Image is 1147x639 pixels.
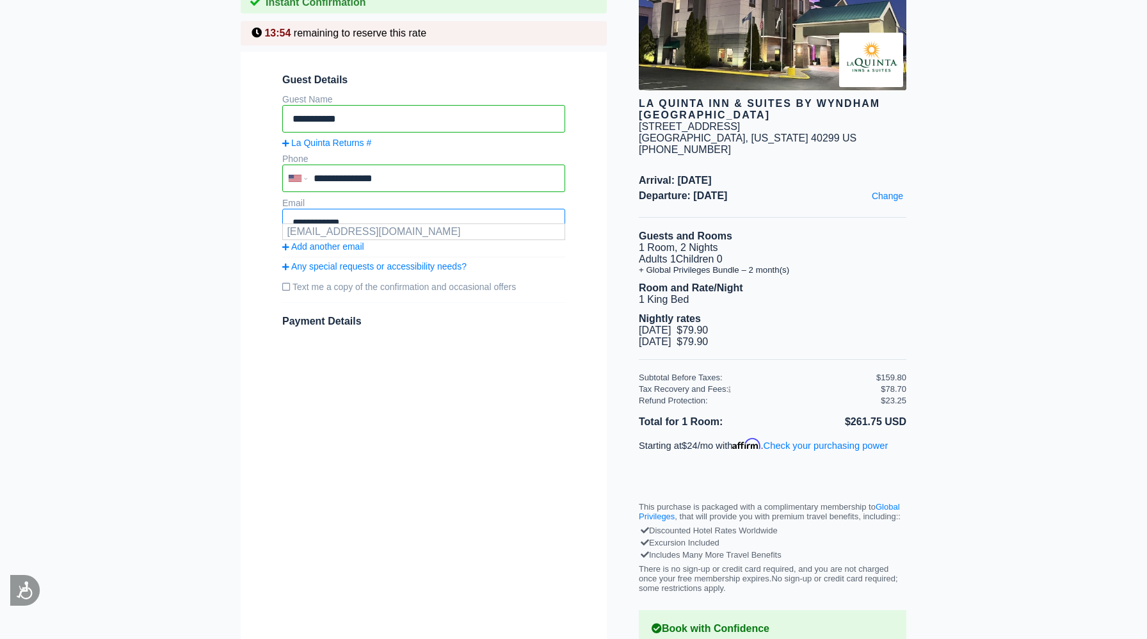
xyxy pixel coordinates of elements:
label: Text me a copy of the confirmation and occasional offers [282,277,565,297]
div: La Quinta Inn & Suites by Wyndham [GEOGRAPHIC_DATA] [639,98,906,121]
div: Includes Many More Travel Benefits [642,549,903,561]
a: Add another email [282,241,565,252]
span: remaining to reserve this rate [294,28,426,38]
span: Payment Details [282,316,362,327]
a: Change [869,188,906,204]
span: 40299 [811,133,840,143]
span: [US_STATE] [751,133,808,143]
label: Email [282,198,305,208]
span: [DATE] $79.90 [639,325,708,336]
span: Departure: [DATE] [639,190,906,202]
li: 1 King Bed [639,294,906,305]
div: Subtotal Before Taxes: [639,373,876,382]
span: [DATE] $79.90 [639,336,708,347]
span: US [842,133,856,143]
span: $24 [682,441,698,451]
b: Guests and Rooms [639,231,732,241]
iframe: PayPal Message 1 [639,462,906,475]
span: Arrival: [DATE] [639,175,906,186]
label: Phone [282,154,308,164]
p: This purchase is packaged with a complimentary membership to , that will provide you with premium... [639,502,906,521]
div: $78.70 [881,384,906,394]
a: Any special requests or accessibility needs? [282,261,565,271]
p: There is no sign-up or credit card required, and you are not charged once your free membership ex... [639,564,906,593]
div: Tax Recovery and Fees: [639,384,876,394]
div: [EMAIL_ADDRESS][DOMAIN_NAME] [283,224,565,239]
li: + Global Privileges Bundle – 2 month(s) [639,265,906,275]
b: Nightly rates [639,313,701,324]
div: [STREET_ADDRESS] [639,121,740,133]
b: Room and Rate/Night [639,282,743,293]
a: Check your purchasing power - Learn more about Affirm Financing (opens in modal) [764,441,888,451]
li: 1 Room, 2 Nights [639,242,906,254]
div: United States: +1 [284,166,310,191]
div: [PHONE_NUMBER] [639,144,906,156]
li: Total for 1 Room: [639,414,773,430]
b: Book with Confidence [652,623,894,635]
div: $159.80 [876,373,906,382]
div: $23.25 [881,396,906,405]
li: Adults 1 [639,254,906,265]
div: Discounted Hotel Rates Worldwide [642,524,903,537]
a: Global Privileges [639,502,900,521]
span: Guest Details [282,74,565,86]
span: No sign-up or credit card required; some restrictions apply. [639,574,898,593]
img: Brand logo for La Quinta Inn & Suites by Wyndham Louisville East [839,33,903,87]
span: Affirm [732,438,760,449]
li: $261.75 USD [773,414,906,430]
a: La Quinta Returns # [282,138,565,148]
div: Refund Protection: [639,396,881,405]
div: Excursion Included [642,537,903,549]
span: 13:54 [264,28,291,38]
span: [GEOGRAPHIC_DATA], [639,133,748,143]
p: Starting at /mo with . [639,438,906,451]
label: Guest Name [282,94,333,104]
span: Children 0 [676,254,723,264]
